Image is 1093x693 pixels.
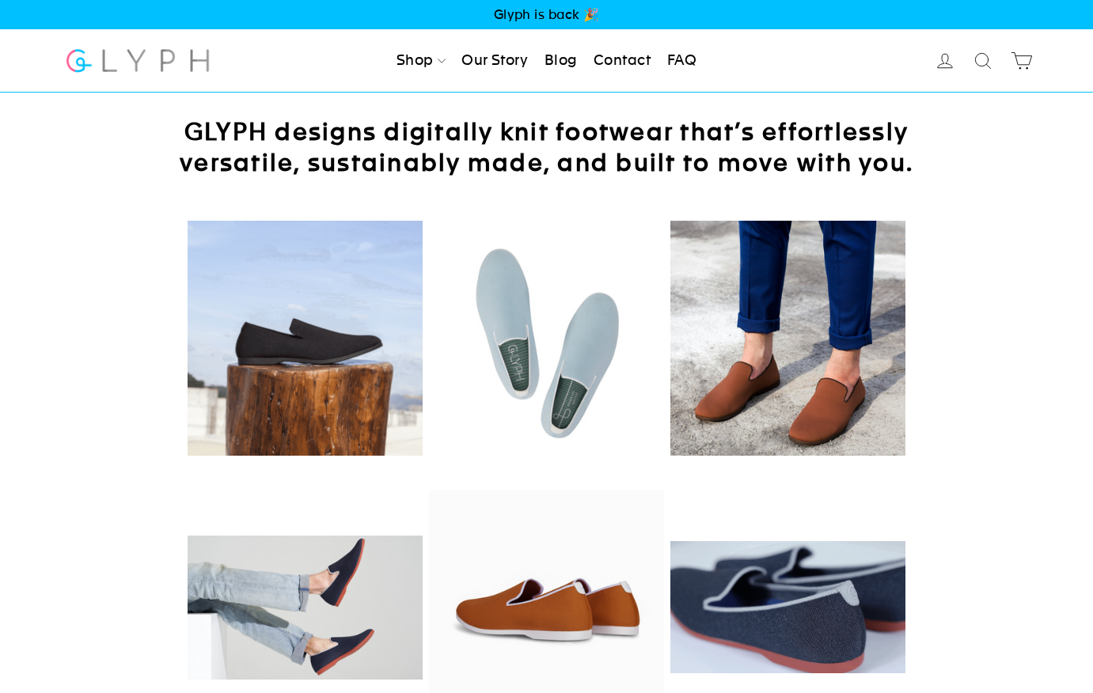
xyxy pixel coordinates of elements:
a: Shop [390,44,452,78]
a: Contact [587,44,657,78]
a: FAQ [661,44,703,78]
a: Our Story [455,44,534,78]
a: Blog [538,44,584,78]
img: Glyph [64,40,212,81]
h2: GLYPH designs digitally knit footwear that’s effortlessly versatile, sustainably made, and built ... [151,116,943,178]
ul: Primary [390,44,703,78]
